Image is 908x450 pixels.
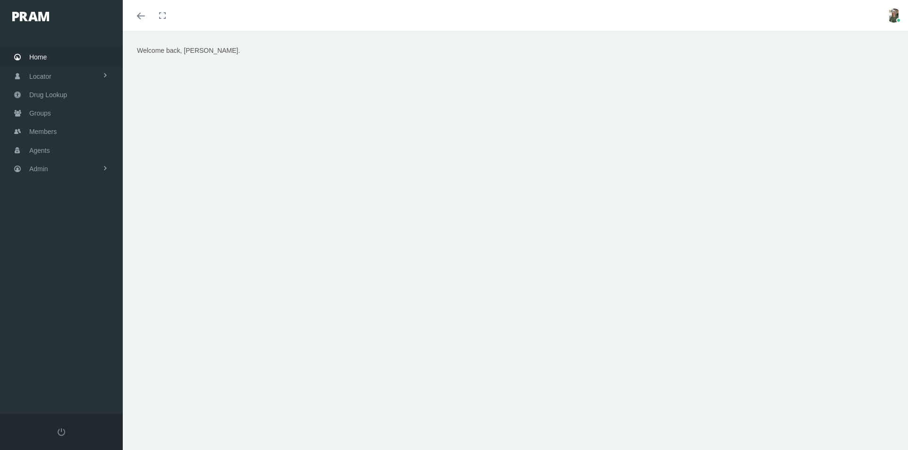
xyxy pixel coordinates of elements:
[887,8,901,23] img: S_Profile_Picture_15372.jpg
[29,160,48,178] span: Admin
[29,67,51,85] span: Locator
[29,142,50,159] span: Agents
[29,48,47,66] span: Home
[137,47,240,54] span: Welcome back, [PERSON_NAME].
[12,12,49,21] img: PRAM_20_x_78.png
[29,123,57,141] span: Members
[29,86,67,104] span: Drug Lookup
[29,104,51,122] span: Groups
